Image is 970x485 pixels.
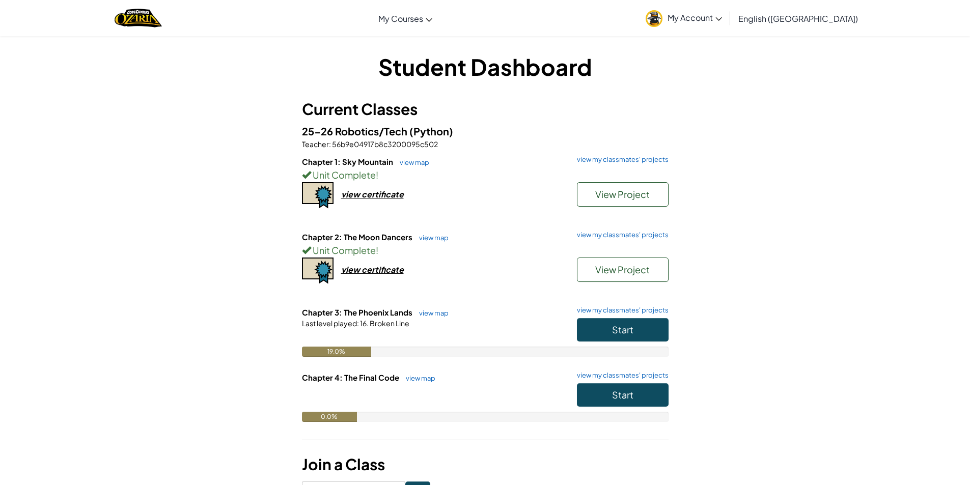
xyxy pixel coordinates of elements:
div: 19.0% [302,347,372,357]
span: ! [376,169,378,181]
span: Teacher [302,139,329,149]
a: view my classmates' projects [572,307,669,313]
span: Start [612,389,633,401]
h3: Current Classes [302,98,669,121]
span: : [329,139,331,149]
span: 25-26 Robotics/Tech [302,125,409,137]
a: view my classmates' projects [572,232,669,238]
span: 16. [359,319,369,328]
span: Unit Complete [311,169,376,181]
span: 56b9e04917b8c3200095c502 [331,139,438,149]
a: Ozaria by CodeCombat logo [115,8,162,28]
span: Unit Complete [311,244,376,256]
span: (Python) [409,125,453,137]
span: View Project [595,264,650,275]
span: My Account [668,12,722,23]
div: view certificate [341,264,404,275]
span: Last level played [302,319,357,328]
button: View Project [577,182,669,207]
div: view certificate [341,189,404,199]
a: view map [414,309,449,317]
img: avatar [646,10,662,27]
span: English ([GEOGRAPHIC_DATA]) [738,13,858,24]
span: Chapter 4: The Final Code [302,373,401,382]
a: view certificate [302,264,404,275]
a: English ([GEOGRAPHIC_DATA]) [733,5,863,32]
a: My Account [641,2,727,34]
div: 0.0% [302,412,357,422]
button: Start [577,383,669,407]
button: View Project [577,258,669,282]
a: view map [401,374,435,382]
span: : [357,319,359,328]
img: certificate-icon.png [302,258,334,284]
a: view map [395,158,429,166]
span: Chapter 2: The Moon Dancers [302,232,414,242]
span: Start [612,324,633,335]
a: view my classmates' projects [572,372,669,379]
span: My Courses [378,13,423,24]
h3: Join a Class [302,453,669,476]
span: Chapter 1: Sky Mountain [302,157,395,166]
span: ! [376,244,378,256]
a: view my classmates' projects [572,156,669,163]
span: Chapter 3: The Phoenix Lands [302,307,414,317]
a: view map [414,234,449,242]
img: Home [115,8,162,28]
span: View Project [595,188,650,200]
a: view certificate [302,189,404,199]
span: Broken Line [369,319,409,328]
a: My Courses [373,5,437,32]
button: Start [577,318,669,341]
img: certificate-icon.png [302,182,334,209]
h1: Student Dashboard [302,51,669,82]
